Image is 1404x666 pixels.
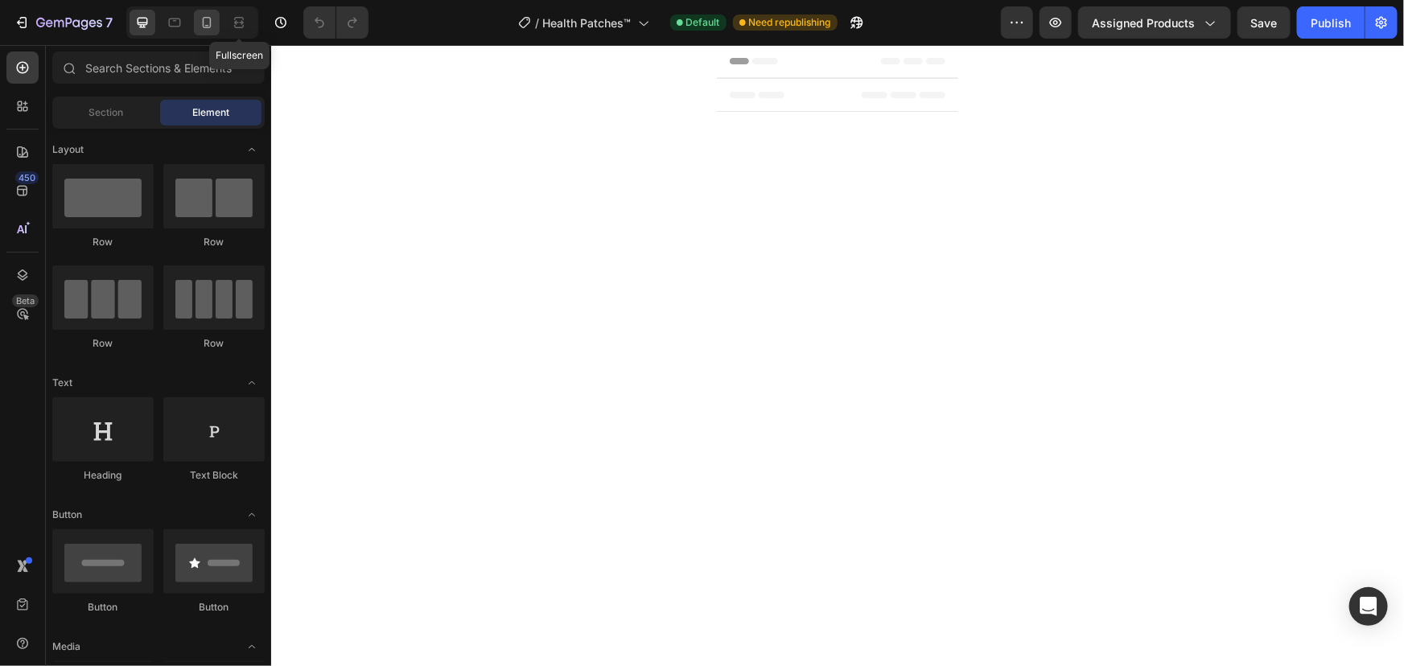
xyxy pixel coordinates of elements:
[749,15,831,30] span: Need republishing
[15,171,39,184] div: 450
[12,294,39,307] div: Beta
[52,376,72,390] span: Text
[543,14,632,31] span: Health Patches™
[52,235,154,249] div: Row
[163,235,265,249] div: Row
[1349,587,1388,626] div: Open Intercom Messenger
[52,639,80,654] span: Media
[1251,16,1278,30] span: Save
[239,137,265,162] span: Toggle open
[163,336,265,351] div: Row
[89,105,124,120] span: Section
[717,45,958,166] iframe: Iframe preload
[163,468,265,483] div: Text Block
[1237,6,1291,39] button: Save
[1092,14,1195,31] span: Assigned Products
[536,14,540,31] span: /
[52,142,84,157] span: Layout
[163,600,265,615] div: Button
[192,105,229,120] span: Element
[1297,6,1365,39] button: Publish
[105,13,113,32] p: 7
[52,51,265,84] input: Search Sections & Elements
[6,6,120,39] button: 7
[303,6,368,39] div: Undo/Redo
[52,336,154,351] div: Row
[52,600,154,615] div: Button
[1311,14,1351,31] div: Publish
[239,634,265,660] span: Toggle open
[239,370,265,396] span: Toggle open
[686,15,720,30] span: Default
[239,502,265,528] span: Toggle open
[52,508,82,522] span: Button
[1078,6,1231,39] button: Assigned Products
[52,468,154,483] div: Heading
